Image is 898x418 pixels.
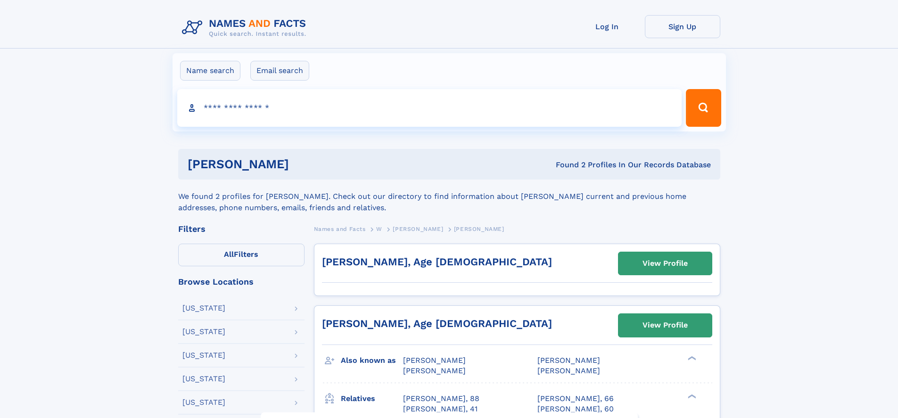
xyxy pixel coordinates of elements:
span: W [376,226,382,232]
h3: Also known as [341,352,403,369]
span: All [224,250,234,259]
div: Found 2 Profiles In Our Records Database [422,160,711,170]
div: ❯ [685,355,697,361]
a: Names and Facts [314,223,366,235]
span: [PERSON_NAME] [393,226,443,232]
label: Email search [250,61,309,81]
span: [PERSON_NAME] [403,366,466,375]
img: Logo Names and Facts [178,15,314,41]
label: Name search [180,61,240,81]
a: [PERSON_NAME], 88 [403,393,479,404]
a: View Profile [618,252,712,275]
span: [PERSON_NAME] [454,226,504,232]
a: [PERSON_NAME] [393,223,443,235]
label: Filters [178,244,305,266]
div: [US_STATE] [182,375,225,383]
div: [US_STATE] [182,328,225,336]
a: Sign Up [645,15,720,38]
div: [US_STATE] [182,399,225,406]
a: [PERSON_NAME], Age [DEMOGRAPHIC_DATA] [322,256,552,268]
a: Log In [569,15,645,38]
span: [PERSON_NAME] [537,366,600,375]
a: [PERSON_NAME], 41 [403,404,478,414]
button: Search Button [686,89,721,127]
div: We found 2 profiles for [PERSON_NAME]. Check out our directory to find information about [PERSON_... [178,180,720,213]
div: [US_STATE] [182,304,225,312]
input: search input [177,89,682,127]
a: [PERSON_NAME], Age [DEMOGRAPHIC_DATA] [322,318,552,329]
h1: [PERSON_NAME] [188,158,422,170]
div: View Profile [643,314,688,336]
div: [US_STATE] [182,352,225,359]
span: [PERSON_NAME] [403,356,466,365]
a: [PERSON_NAME], 60 [537,404,614,414]
h3: Relatives [341,391,403,407]
div: Filters [178,225,305,233]
div: Browse Locations [178,278,305,286]
div: ❯ [685,393,697,399]
span: [PERSON_NAME] [537,356,600,365]
a: [PERSON_NAME], 66 [537,393,614,404]
div: View Profile [643,253,688,274]
a: W [376,223,382,235]
a: View Profile [618,314,712,336]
